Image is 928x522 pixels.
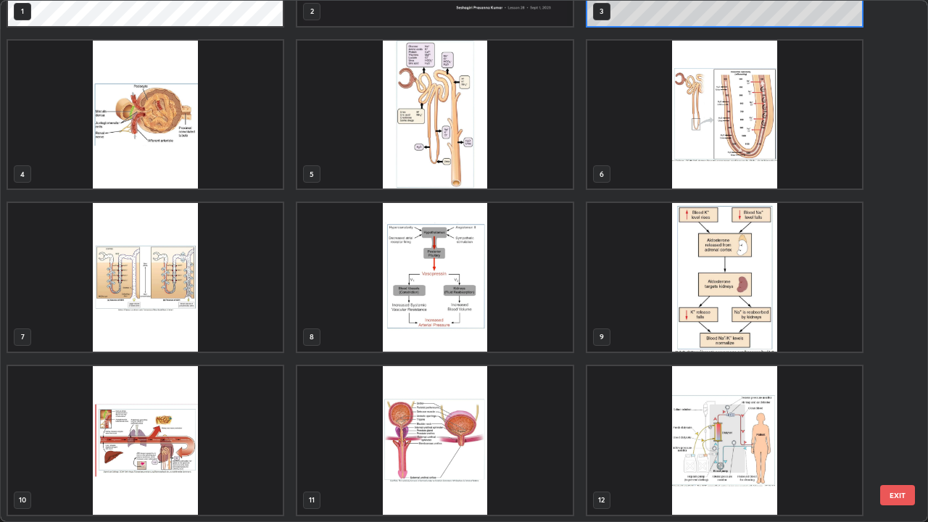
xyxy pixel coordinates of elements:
[587,203,862,352] img: 1756708877OIN8HV.pdf
[8,366,283,515] img: 1756708877OIN8HV.pdf
[587,41,862,189] img: 1756708877OIN8HV.pdf
[8,41,283,189] img: 1756708877OIN8HV.pdf
[880,485,915,505] button: EXIT
[297,366,572,515] img: 1756708877OIN8HV.pdf
[1,1,902,521] div: grid
[8,203,283,352] img: 1756708877OIN8HV.pdf
[587,366,862,515] img: 1756708877OIN8HV.pdf
[297,203,572,352] img: 1756708877OIN8HV.pdf
[297,41,572,189] img: 1756708877OIN8HV.pdf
